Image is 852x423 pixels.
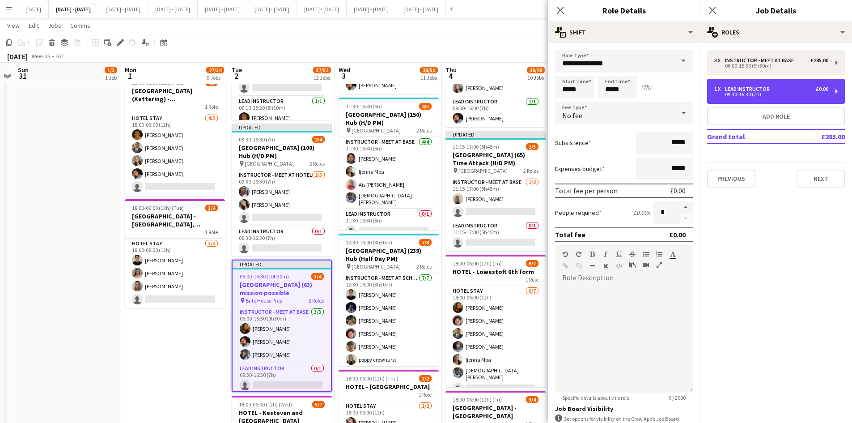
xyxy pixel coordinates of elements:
[337,71,350,81] span: 3
[233,363,331,394] app-card-role: Lead Instructor0/109:30-16:30 (7h)
[205,103,218,110] span: 1 Role
[810,57,828,64] div: £285.00
[670,186,686,195] div: £0.00
[232,124,332,256] app-job-card: Updated09:30-16:30 (7h)2/4[GEOGRAPHIC_DATA] (100) Hub (H/D PM) [GEOGRAPHIC_DATA]2 RolesInstructor...
[700,4,852,16] h3: Job Details
[312,401,325,408] span: 5/7
[55,53,64,60] div: BST
[246,297,282,304] span: Bute House Prep
[105,74,117,81] div: 1 Job
[352,127,401,134] span: [GEOGRAPHIC_DATA]
[656,251,662,258] button: Ordered List
[419,375,432,382] span: 1/2
[98,0,148,18] button: [DATE] - [DATE]
[239,136,275,143] span: 09:30-16:30 (7h)
[714,64,828,68] div: 06:00-15:30 (9h30m)
[314,74,331,81] div: 12 Jobs
[4,20,23,31] a: View
[420,67,438,73] span: 38/50
[707,107,845,125] button: Add role
[445,286,546,397] app-card-role: Hotel Stay6/718:00-06:00 (12h)[PERSON_NAME][PERSON_NAME][PERSON_NAME][PERSON_NAME]Ijenna Mba[DEMO...
[125,199,225,308] div: 18:00-06:00 (12h) (Tue)3/4[GEOGRAPHIC_DATA] - [GEOGRAPHIC_DATA], [GEOGRAPHIC_DATA]1 RoleHotel Sta...
[656,261,662,269] button: Fullscreen
[205,205,218,211] span: 3/4
[240,273,289,280] span: 06:00-16:30 (10h30m)
[453,143,499,150] span: 11:15-17:00 (5h45m)
[339,209,439,239] app-card-role: Lead Instructor0/111:30-16:30 (5h)
[416,263,432,270] span: 2 Roles
[29,21,39,30] span: Edit
[247,0,297,18] button: [DATE] - [DATE]
[25,20,42,31] a: Edit
[714,57,725,64] div: 3 x
[125,74,225,196] app-job-card: 18:00-06:00 (12h) (Tue)4/5[GEOGRAPHIC_DATA] (Kettering) - [PERSON_NAME][GEOGRAPHIC_DATA]1 RoleHot...
[555,186,618,195] div: Total fee per person
[419,239,432,246] span: 7/8
[232,260,332,392] app-job-card: Updated06:00-16:30 (10h30m)3/4[GEOGRAPHIC_DATA] (63) mission possible Bute House Prep2 RolesInstr...
[453,396,502,403] span: 18:00-06:00 (12h) (Fri)
[555,209,602,217] label: People required
[339,383,439,391] h3: HOTEL - [GEOGRAPHIC_DATA]
[445,131,546,251] app-job-card: Updated11:15-17:00 (5h45m)1/3[GEOGRAPHIC_DATA] (65) Time Attack (H/D PM) [GEOGRAPHIC_DATA]2 Roles...
[346,239,392,246] span: 12:30-16:00 (3h30m)
[18,66,29,74] span: Sun
[346,375,398,382] span: 18:00-06:00 (12h) (Thu)
[312,136,325,143] span: 2/4
[555,405,693,413] h3: Job Board Visibility
[445,97,546,127] app-card-role: Lead Instructor1/109:00-16:00 (7h)[PERSON_NAME]
[232,170,332,226] app-card-role: Instructor - Meet at Hotel2/309:30-16:30 (7h)[PERSON_NAME][PERSON_NAME]
[641,83,651,91] div: (7h)
[148,0,198,18] button: [DATE] - [DATE]
[445,404,546,420] h3: [GEOGRAPHIC_DATA] - [GEOGRAPHIC_DATA]
[548,21,700,43] div: Shift
[643,251,649,258] button: Unordered List
[555,230,585,239] div: Total fee
[633,209,650,217] div: £0.00 x
[123,71,136,81] span: 1
[526,276,538,283] span: 1 Role
[453,260,502,267] span: 18:00-06:00 (12h) (Fri)
[198,0,247,18] button: [DATE] - [DATE]
[670,251,676,258] button: Text Color
[458,167,508,174] span: [GEOGRAPHIC_DATA]
[313,67,331,73] span: 37/52
[339,66,350,74] span: Wed
[445,151,546,167] h3: [GEOGRAPHIC_DATA] (65) Time Attack (H/D PM)
[707,170,755,188] button: Previous
[445,221,546,251] app-card-role: Lead Instructor0/111:15-17:00 (5h45m)
[339,137,439,209] app-card-role: Instructor - Meet at Base4/411:30-16:30 (5h)[PERSON_NAME]Ijenna MbaAis [PERSON_NAME][DEMOGRAPHIC_...
[445,268,546,276] h3: HOTEL - Lowestoft 6th form
[555,139,591,147] label: Subsistence
[629,261,636,269] button: Paste as plain text
[339,98,439,230] app-job-card: 11:30-16:30 (5h)4/5[GEOGRAPHIC_DATA] (150) Hub (H/D PM) [GEOGRAPHIC_DATA]2 RolesInstructor - Meet...
[589,262,595,269] button: Horizontal Line
[105,67,117,73] span: 1/3
[297,0,347,18] button: [DATE] - [DATE]
[419,391,432,398] span: 1 Role
[555,394,636,401] span: Specific details about this role
[309,160,325,167] span: 2 Roles
[629,251,636,258] button: Strikethrough
[132,205,184,211] span: 18:00-06:00 (12h) (Tue)
[562,111,582,120] span: No fee
[678,201,693,213] button: Increase
[18,0,49,18] button: [DATE]
[232,144,332,160] h3: [GEOGRAPHIC_DATA] (100) Hub (H/D PM)
[562,251,568,258] button: Undo
[339,234,439,366] app-job-card: 12:30-16:00 (3h30m)7/8[GEOGRAPHIC_DATA] (239) Hub (Half Day PM) [GEOGRAPHIC_DATA]2 RolesInstructo...
[125,239,225,308] app-card-role: Hotel Stay3/418:00-06:00 (12h)[PERSON_NAME][PERSON_NAME][PERSON_NAME]
[589,251,595,258] button: Bold
[17,71,29,81] span: 31
[70,21,90,30] span: Comms
[669,230,686,239] div: £0.00
[445,177,546,221] app-card-role: Instructor - Meet at Base1/211:15-17:00 (5h45m)[PERSON_NAME]
[30,53,52,60] span: Week 35
[548,4,700,16] h3: Role Details
[245,160,294,167] span: [GEOGRAPHIC_DATA]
